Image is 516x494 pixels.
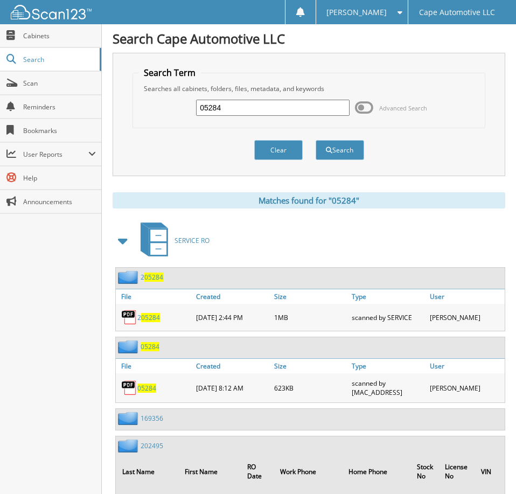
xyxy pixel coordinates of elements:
a: Size [271,289,349,304]
div: [DATE] 8:12 AM [193,376,271,400]
a: 205284 [137,313,160,322]
div: [DATE] 2:44 PM [193,307,271,328]
span: 05284 [144,273,163,282]
a: User [427,289,505,304]
img: folder2.png [118,412,141,425]
div: [PERSON_NAME] [427,376,505,400]
span: Announcements [23,197,96,206]
a: Type [349,289,427,304]
a: Created [193,289,271,304]
img: folder2.png [118,270,141,284]
button: Search [316,140,364,160]
a: 169356 [141,414,163,423]
th: Last Name [117,456,178,487]
iframe: Chat Widget [462,442,516,494]
legend: Search Term [138,67,201,79]
div: scanned by SERVICE [349,307,427,328]
span: Advanced Search [379,104,427,112]
div: 623KB [271,376,349,400]
div: Matches found for "05284" [113,192,505,208]
span: Bookmarks [23,126,96,135]
span: Cape Automotive LLC [419,9,495,16]
th: Home Phone [343,456,410,487]
th: First Name [179,456,241,487]
th: License No [440,456,475,487]
a: 05284 [137,384,156,393]
img: scan123-logo-white.svg [11,5,92,19]
span: Scan [23,79,96,88]
a: 05284 [141,342,159,351]
th: RO Date [242,456,274,487]
span: Cabinets [23,31,96,40]
span: Help [23,173,96,183]
div: Searches all cabinets, folders, files, metadata, and keywords [138,84,479,93]
img: PDF.png [121,309,137,325]
span: [PERSON_NAME] [326,9,387,16]
a: 202495 [141,441,163,450]
img: folder2.png [118,439,141,453]
th: Work Phone [275,456,342,487]
div: 1MB [271,307,349,328]
a: Size [271,359,349,373]
span: Search [23,55,94,64]
th: Stock No [412,456,438,487]
a: Type [349,359,427,373]
div: scanned by [MAC_ADDRESS] [349,376,427,400]
img: folder2.png [118,340,141,353]
h1: Search Cape Automotive LLC [113,30,505,47]
a: File [116,289,193,304]
span: SERVICE RO [175,236,210,245]
span: User Reports [23,150,88,159]
span: Reminders [23,102,96,112]
a: User [427,359,505,373]
a: 205284 [141,273,163,282]
button: Clear [254,140,303,160]
span: 05284 [141,313,160,322]
div: [PERSON_NAME] [427,307,505,328]
a: Created [193,359,271,373]
a: File [116,359,193,373]
img: PDF.png [121,380,137,396]
a: SERVICE RO [134,219,210,262]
